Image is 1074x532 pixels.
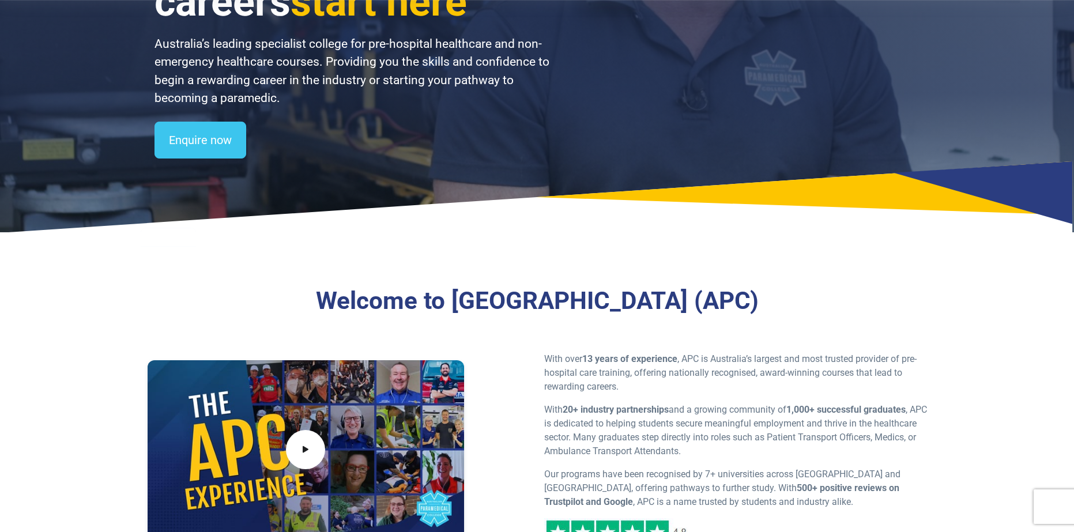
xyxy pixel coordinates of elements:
[563,404,669,415] strong: 20+ industry partnerships
[206,286,868,316] h3: Welcome to [GEOGRAPHIC_DATA] (APC)
[582,353,677,364] strong: 13 years of experience
[544,467,927,509] p: Our programs have been recognised by 7+ universities across [GEOGRAPHIC_DATA] and [GEOGRAPHIC_DAT...
[786,404,906,415] strong: 1,000+ successful graduates
[154,122,246,159] a: Enquire now
[544,403,927,458] p: With and a growing community of , APC is dedicated to helping students secure meaningful employme...
[154,35,551,108] p: Australia’s leading specialist college for pre-hospital healthcare and non-emergency healthcare c...
[544,352,927,394] p: With over , APC is Australia’s largest and most trusted provider of pre-hospital care training, o...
